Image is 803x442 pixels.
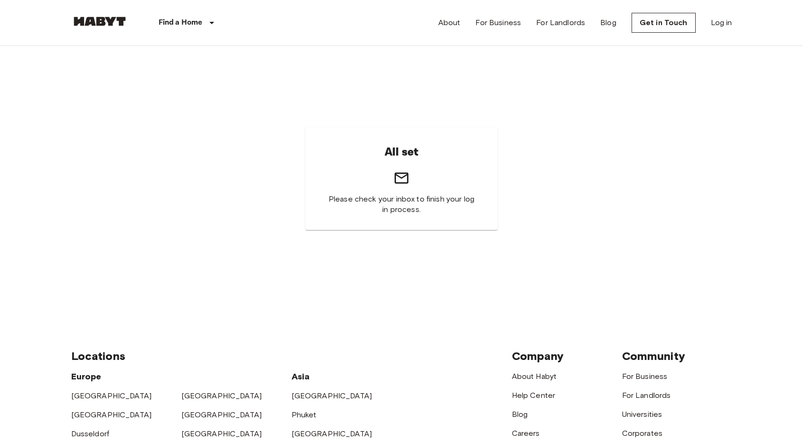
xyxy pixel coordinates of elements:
a: Log in [711,17,732,28]
a: Phuket [292,410,317,419]
a: Corporates [622,429,663,438]
span: Locations [71,349,125,363]
a: About Habyt [512,372,557,381]
span: Europe [71,371,102,382]
a: Careers [512,429,540,438]
a: Blog [600,17,616,28]
a: [GEOGRAPHIC_DATA] [71,391,152,400]
img: Habyt [71,17,128,26]
a: For Landlords [622,391,671,400]
a: Help Center [512,391,556,400]
a: Dusseldorf [71,429,110,438]
a: [GEOGRAPHIC_DATA] [292,429,372,438]
a: [GEOGRAPHIC_DATA] [292,391,372,400]
span: Company [512,349,564,363]
a: [GEOGRAPHIC_DATA] [181,391,262,400]
a: [GEOGRAPHIC_DATA] [181,410,262,419]
a: Get in Touch [632,13,696,33]
a: For Landlords [536,17,585,28]
a: Universities [622,410,662,419]
h6: All set [385,142,419,162]
a: About [438,17,461,28]
a: [GEOGRAPHIC_DATA] [181,429,262,438]
a: Blog [512,410,528,419]
a: For Business [622,372,668,381]
span: Please check your inbox to finish your log in process. [328,194,475,215]
span: Community [622,349,685,363]
p: Find a Home [159,17,203,28]
span: Asia [292,371,310,382]
a: For Business [475,17,521,28]
a: [GEOGRAPHIC_DATA] [71,410,152,419]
